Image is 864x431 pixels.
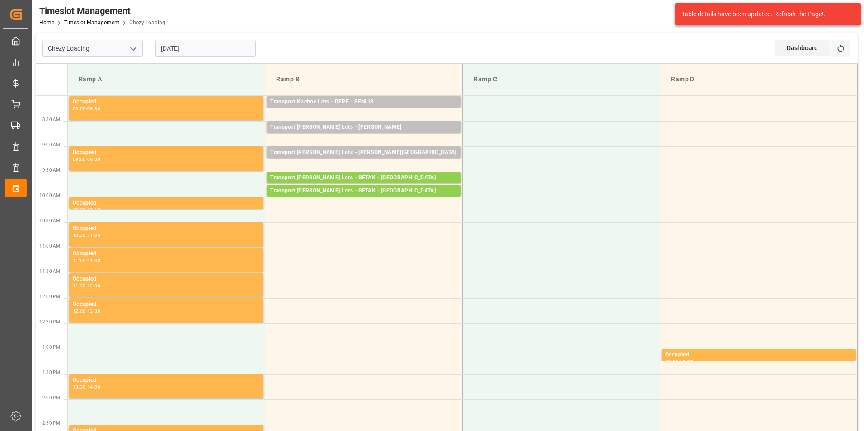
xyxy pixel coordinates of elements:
[42,40,143,57] input: Type to search/select
[39,4,165,18] div: Timeslot Management
[272,71,455,88] div: Ramp B
[667,71,850,88] div: Ramp D
[87,258,100,262] div: 11:30
[39,269,60,274] span: 11:30 AM
[73,224,260,233] div: Occupied
[73,376,260,385] div: Occupied
[775,40,830,56] div: Dashboard
[86,385,87,389] div: -
[39,193,60,198] span: 10:00 AM
[73,300,260,309] div: Occupied
[87,284,100,288] div: 12:00
[270,187,457,196] div: Transport [PERSON_NAME] Lots - SETAK - [GEOGRAPHIC_DATA]
[270,148,457,157] div: Transport [PERSON_NAME] Lots - [PERSON_NAME][GEOGRAPHIC_DATA]
[42,370,60,375] span: 1:30 PM
[678,360,680,364] div: -
[270,183,457,190] div: Pallets: 13,TU: 210,City: [GEOGRAPHIC_DATA],Arrival: [DATE] 00:00:00
[42,142,60,147] span: 9:00 AM
[42,117,60,122] span: 8:30 AM
[87,233,100,237] div: 11:00
[680,360,693,364] div: 13:15
[39,294,60,299] span: 12:00 PM
[87,385,100,389] div: 14:00
[42,345,60,350] span: 1:00 PM
[86,107,87,111] div: -
[39,244,60,248] span: 11:00 AM
[73,249,260,258] div: Occupied
[86,309,87,313] div: -
[270,107,457,114] div: Pallets: 3,TU: 100,City: [GEOGRAPHIC_DATA],Arrival: [DATE] 00:00:00
[73,98,260,107] div: Occupied
[87,208,100,212] div: 10:15
[470,71,653,88] div: Ramp C
[86,284,87,288] div: -
[87,157,100,161] div: 09:30
[42,395,60,400] span: 2:00 PM
[42,168,60,173] span: 9:30 AM
[73,275,260,284] div: Occupied
[270,196,457,203] div: Pallets: 6,TU: 205,City: [GEOGRAPHIC_DATA],Arrival: [DATE] 00:00:00
[39,19,54,26] a: Home
[39,218,60,223] span: 10:30 AM
[86,157,87,161] div: -
[86,208,87,212] div: -
[270,98,457,107] div: Transport Kuehne Lots - DERE - SENLIS
[270,132,457,140] div: Pallets: 7,TU: 144,City: CARQUEFOU,Arrival: [DATE] 00:00:00
[73,107,86,111] div: 08:00
[86,258,87,262] div: -
[42,421,60,426] span: 2:30 PM
[75,71,258,88] div: Ramp A
[270,157,457,165] div: Pallets: ,TU: 80,City: [GEOGRAPHIC_DATA],Arrival: [DATE] 00:00:00
[87,309,100,313] div: 12:30
[155,40,256,57] input: DD-MM-YYYY
[73,157,86,161] div: 09:00
[73,258,86,262] div: 11:00
[87,107,100,111] div: 08:30
[39,319,60,324] span: 12:30 PM
[73,148,260,157] div: Occupied
[73,233,86,237] div: 10:30
[681,9,848,19] div: Table details have been updated. Refresh the Page!.
[665,351,852,360] div: Occupied
[73,385,86,389] div: 13:30
[73,284,86,288] div: 11:30
[86,233,87,237] div: -
[73,309,86,313] div: 12:00
[270,173,457,183] div: Transport [PERSON_NAME] Lots - SETAK - [GEOGRAPHIC_DATA]
[73,208,86,212] div: 10:00
[270,123,457,132] div: Transport [PERSON_NAME] Lots - [PERSON_NAME]
[126,42,140,56] button: open menu
[64,19,119,26] a: Timeslot Management
[665,360,678,364] div: 13:00
[73,199,260,208] div: Occupied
